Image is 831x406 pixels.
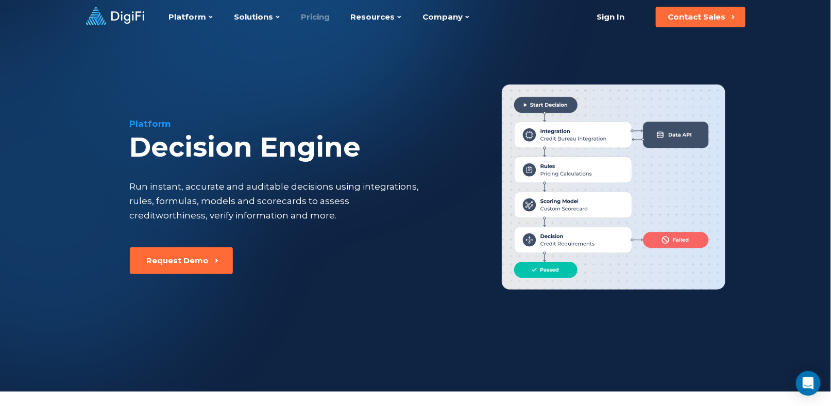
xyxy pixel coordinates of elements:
[668,12,726,22] div: Contact Sales
[130,117,469,130] div: Platform
[130,179,422,223] div: Run instant, accurate and auditable decisions using integrations, rules, formulas, models and sco...
[656,7,745,27] button: Contact Sales
[584,7,637,27] a: Sign In
[130,247,233,274] button: Request Demo
[130,132,469,163] div: Decision Engine
[796,371,821,396] div: Open Intercom Messenger
[147,256,209,266] div: Request Demo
